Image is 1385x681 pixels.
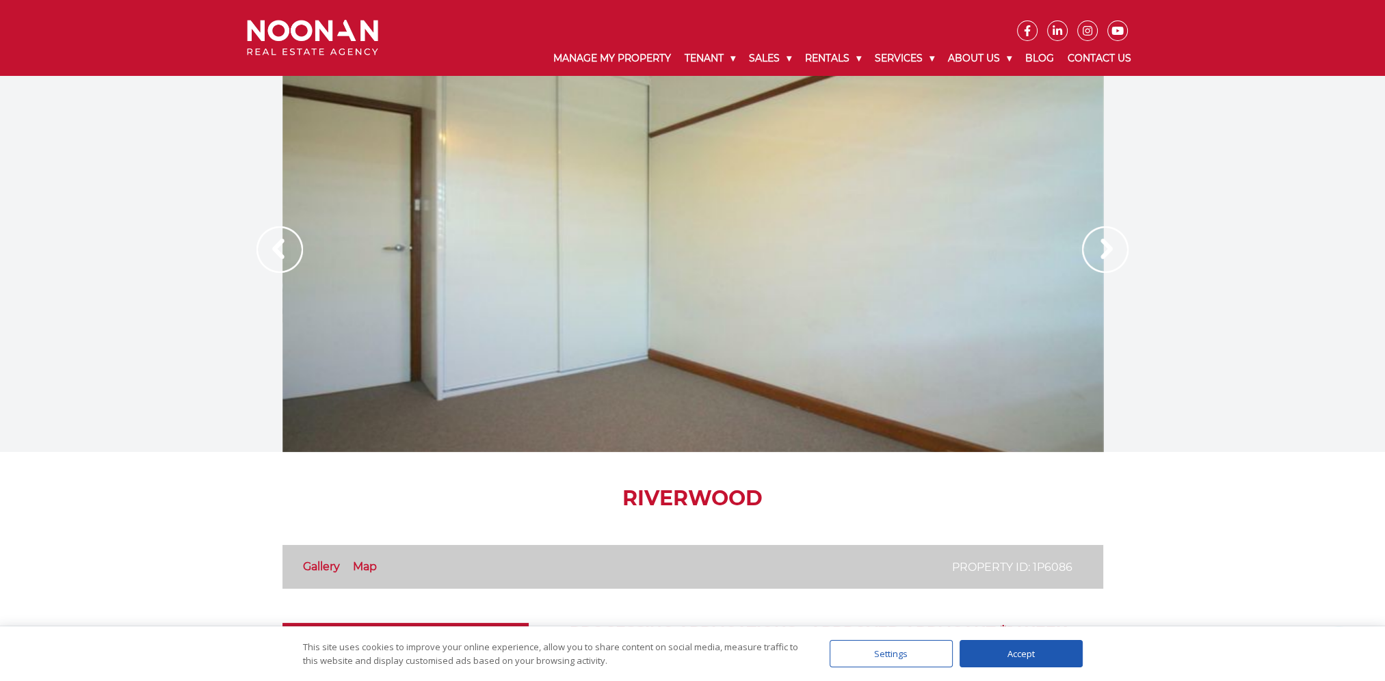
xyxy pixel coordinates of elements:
a: Services [868,41,941,76]
div: Accept [960,640,1083,667]
a: Map [353,560,377,573]
a: Tenant [678,41,742,76]
p: Property ID: 1P6086 [952,559,1072,576]
img: Arrow slider [256,226,303,273]
h1: RIVERWOOD [282,486,1103,511]
a: Gallery [303,560,340,573]
h2: PROCESSING APPLICATIONS - APPROVED APPLICANT *1 week free rent* Walk to Everywhere Convenience [570,623,1103,659]
img: Arrow slider [1082,226,1129,273]
div: Settings [830,640,953,667]
a: About Us [941,41,1018,76]
a: Sales [742,41,798,76]
a: Rentals [798,41,868,76]
a: Contact Us [1061,41,1138,76]
img: Noonan Real Estate Agency [247,20,378,56]
a: Manage My Property [546,41,678,76]
a: Blog [1018,41,1061,76]
div: This site uses cookies to improve your online experience, allow you to share content on social me... [303,640,802,667]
